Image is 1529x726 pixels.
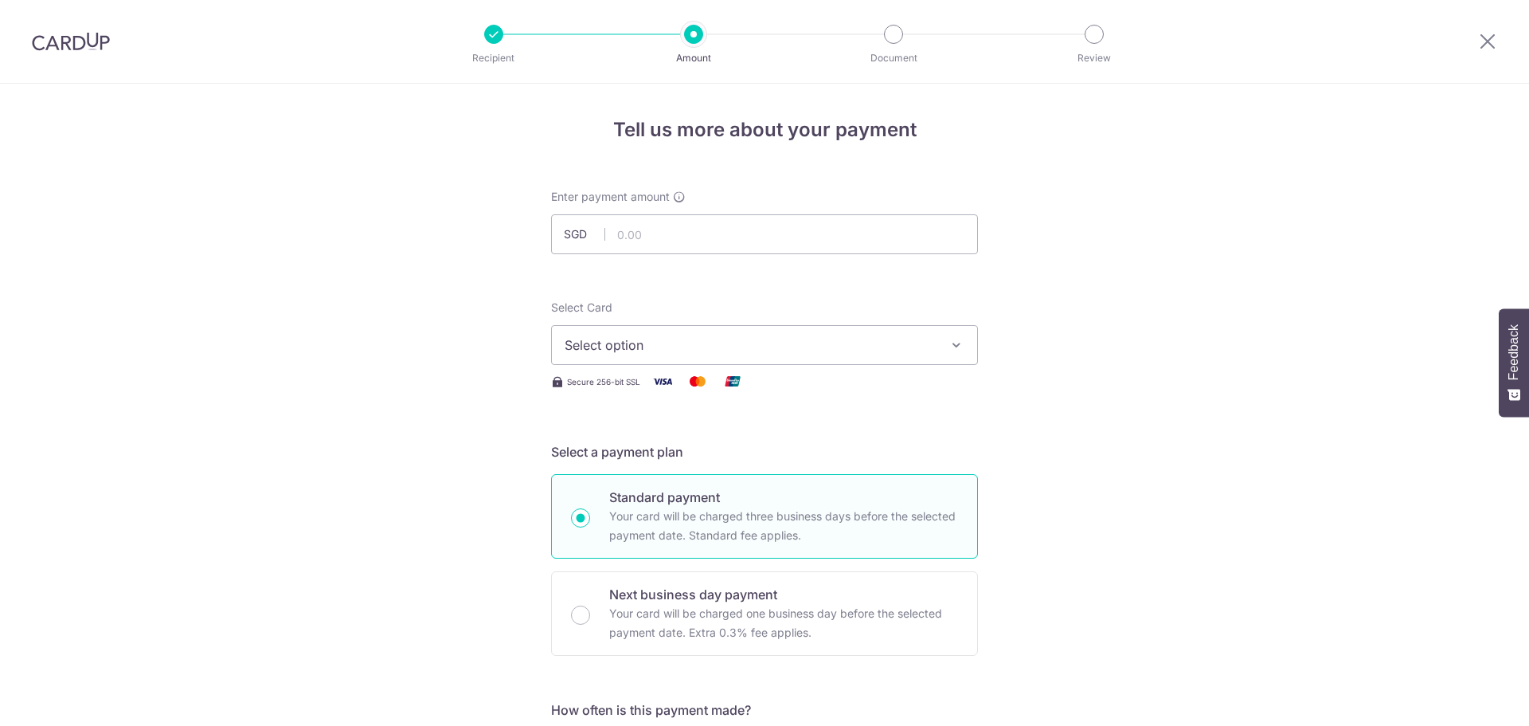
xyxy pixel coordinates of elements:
img: Union Pay [717,371,749,391]
p: Review [1035,50,1153,66]
p: Your card will be charged three business days before the selected payment date. Standard fee appl... [609,507,958,545]
img: Visa [647,371,678,391]
h5: Select a payment plan [551,442,978,461]
span: Feedback [1507,324,1521,380]
h5: How often is this payment made? [551,700,978,720]
h4: Tell us more about your payment [551,116,978,144]
button: Feedback - Show survey [1499,308,1529,417]
span: Secure 256-bit SSL [567,375,640,388]
p: Next business day payment [609,585,958,604]
button: Select option [551,325,978,365]
p: Your card will be charged one business day before the selected payment date. Extra 0.3% fee applies. [609,604,958,642]
p: Standard payment [609,488,958,507]
span: SGD [564,226,605,242]
p: Recipient [435,50,553,66]
span: Select option [565,336,936,355]
p: Amount [635,50,753,66]
span: translation missing: en.payables.payment_networks.credit_card.summary.labels.select_card [551,300,612,314]
input: 0.00 [551,214,978,254]
img: CardUp [32,32,110,51]
img: Mastercard [682,371,714,391]
p: Document [835,50,952,66]
span: Enter payment amount [551,189,670,205]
